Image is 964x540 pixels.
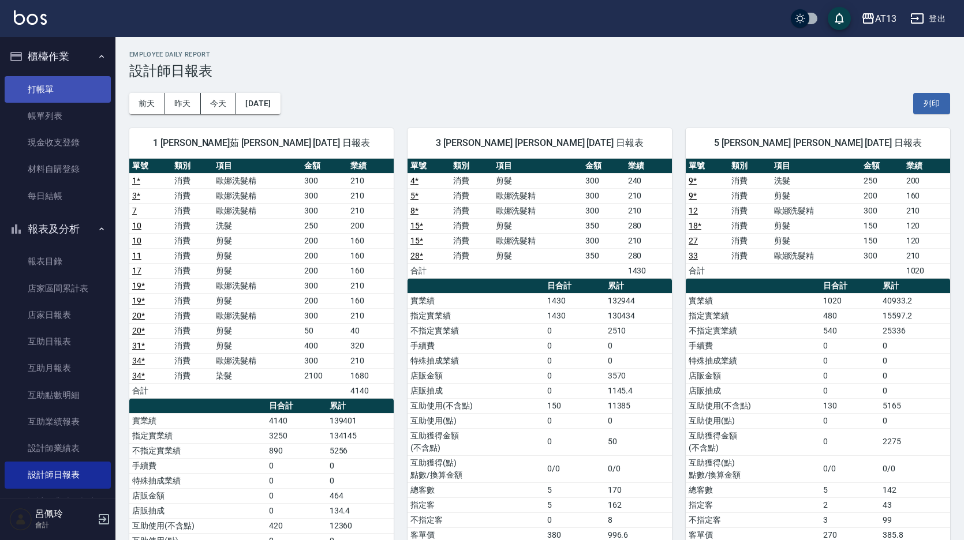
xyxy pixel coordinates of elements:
[408,368,544,383] td: 店販金額
[880,413,950,428] td: 0
[605,482,672,497] td: 170
[266,443,327,458] td: 890
[348,233,394,248] td: 160
[301,323,348,338] td: 50
[686,398,820,413] td: 互助使用(不含點)
[327,399,394,414] th: 累計
[582,203,625,218] td: 300
[686,383,820,398] td: 店販抽成
[686,159,950,279] table: a dense table
[728,188,771,203] td: 消費
[408,413,544,428] td: 互助使用(點)
[327,428,394,443] td: 134145
[544,279,605,294] th: 日合計
[408,263,450,278] td: 合計
[605,368,672,383] td: 3570
[880,497,950,512] td: 43
[686,323,820,338] td: 不指定實業績
[266,399,327,414] th: 日合計
[5,156,111,182] a: 材料自購登錄
[301,368,348,383] td: 2100
[327,488,394,503] td: 464
[689,206,698,215] a: 12
[171,248,214,263] td: 消費
[266,428,327,443] td: 3250
[213,203,301,218] td: 歐娜洗髮精
[408,353,544,368] td: 特殊抽成業績
[171,323,214,338] td: 消費
[450,248,493,263] td: 消費
[132,206,137,215] a: 7
[408,512,544,527] td: 不指定客
[213,308,301,323] td: 歐娜洗髮精
[686,293,820,308] td: 實業績
[861,218,903,233] td: 150
[820,455,880,482] td: 0/0
[213,233,301,248] td: 剪髮
[213,323,301,338] td: 剪髮
[301,278,348,293] td: 300
[213,159,301,174] th: 項目
[857,7,901,31] button: AT13
[820,428,880,455] td: 0
[820,353,880,368] td: 0
[213,293,301,308] td: 剪髮
[171,368,214,383] td: 消費
[450,218,493,233] td: 消費
[450,159,493,174] th: 類別
[880,368,950,383] td: 0
[408,293,544,308] td: 實業績
[686,263,728,278] td: 合計
[493,203,582,218] td: 歐娜洗髮精
[129,51,950,58] h2: Employee Daily Report
[493,248,582,263] td: 剪髮
[129,503,266,518] td: 店販抽成
[686,338,820,353] td: 手續費
[880,455,950,482] td: 0/0
[129,413,266,428] td: 實業績
[880,398,950,413] td: 5165
[5,183,111,209] a: 每日結帳
[408,323,544,338] td: 不指定實業績
[582,233,625,248] td: 300
[129,383,171,398] td: 合計
[880,279,950,294] th: 累計
[903,159,950,174] th: 業績
[582,188,625,203] td: 300
[5,382,111,408] a: 互助點數明細
[880,383,950,398] td: 0
[903,203,950,218] td: 210
[686,353,820,368] td: 特殊抽成業績
[544,497,605,512] td: 5
[820,293,880,308] td: 1020
[625,203,672,218] td: 210
[236,93,280,114] button: [DATE]
[686,413,820,428] td: 互助使用(點)
[544,455,605,482] td: 0/0
[301,203,348,218] td: 300
[820,398,880,413] td: 130
[9,508,32,531] img: Person
[861,248,903,263] td: 300
[493,188,582,203] td: 歐娜洗髮精
[348,368,394,383] td: 1680
[129,518,266,533] td: 互助使用(不含點)
[171,338,214,353] td: 消費
[408,159,672,279] table: a dense table
[5,129,111,156] a: 現金收支登錄
[903,188,950,203] td: 160
[266,503,327,518] td: 0
[880,512,950,527] td: 99
[686,497,820,512] td: 指定客
[5,275,111,302] a: 店家區間累計表
[625,263,672,278] td: 1430
[327,458,394,473] td: 0
[213,218,301,233] td: 洗髮
[544,308,605,323] td: 1430
[880,428,950,455] td: 2275
[408,398,544,413] td: 互助使用(不含點)
[820,323,880,338] td: 540
[171,278,214,293] td: 消費
[5,435,111,462] a: 設計師業績表
[5,248,111,275] a: 報表目錄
